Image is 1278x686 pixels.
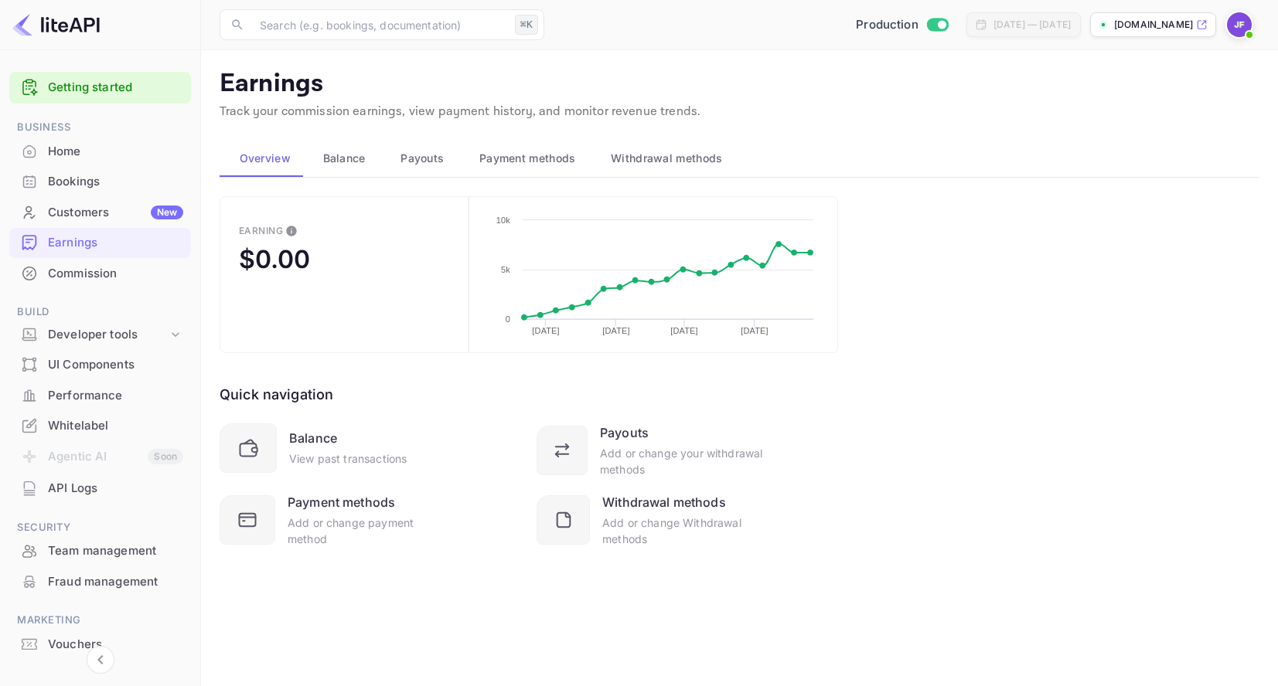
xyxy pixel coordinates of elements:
a: UI Components [9,350,191,379]
div: UI Components [9,350,191,380]
div: Add or change payment method [288,514,447,547]
div: $0.00 [239,244,310,274]
div: Fraud management [9,567,191,597]
text: 0 [506,314,510,324]
text: 5k [501,265,510,274]
div: Commission [48,265,183,283]
a: Bookings [9,167,191,195]
a: Vouchers [9,630,191,658]
text: [DATE] [671,326,698,335]
div: Performance [48,387,183,405]
div: Home [48,143,183,161]
div: Performance [9,381,191,411]
div: Earning [239,225,283,236]
span: Payouts [400,149,444,168]
div: scrollable auto tabs example [220,140,1259,177]
div: Developer tools [48,326,168,344]
div: Bookings [9,167,191,197]
span: Payment methods [479,149,576,168]
a: Whitelabel [9,411,191,440]
div: Commission [9,259,191,289]
div: New [151,205,183,219]
div: Vouchers [48,636,183,654]
div: Payment methods [288,493,395,511]
p: Earnings [220,69,1259,100]
span: Security [9,519,191,536]
span: Build [9,304,191,321]
div: Add or change your withdrawal methods [600,445,764,477]
span: Balance [323,149,366,168]
div: Team management [9,536,191,566]
div: Withdrawal methods [602,493,726,511]
p: Track your commission earnings, view payment history, and monitor revenue trends. [220,103,1259,121]
span: Withdrawal methods [611,149,722,168]
button: This is the amount of confirmed commission that will be paid to you on the next scheduled deposit [279,219,304,243]
div: Payouts [600,423,649,442]
div: Add or change Withdrawal methods [602,514,764,547]
div: Quick navigation [220,384,333,405]
button: EarningThis is the amount of confirmed commission that will be paid to you on the next scheduled ... [220,196,469,353]
a: Fraud management [9,567,191,596]
a: CustomersNew [9,198,191,226]
div: Whitelabel [9,411,191,441]
div: Team management [48,542,183,560]
a: Performance [9,381,191,409]
div: Switch to Sandbox mode [850,16,954,34]
span: Business [9,119,191,136]
div: View past transactions [289,450,407,467]
div: [DATE] — [DATE] [993,18,1071,32]
text: [DATE] [741,326,769,335]
span: Production [856,16,918,34]
div: Developer tools [9,321,191,348]
div: ⌘K [515,15,538,35]
div: UI Components [48,356,183,374]
div: Fraud management [48,573,183,591]
img: LiteAPI logo [12,12,100,37]
div: Earnings [48,234,183,252]
a: Team management [9,536,191,565]
text: 10k [496,216,511,225]
div: API Logs [9,474,191,504]
div: Bookings [48,173,183,191]
a: API Logs [9,474,191,502]
input: Search (e.g. bookings, documentation) [250,9,509,40]
div: Whitelabel [48,417,183,435]
div: Customers [48,204,183,222]
div: API Logs [48,480,183,498]
img: Jenny Frimer [1227,12,1252,37]
a: Earnings [9,228,191,256]
text: [DATE] [532,326,559,335]
div: Earnings [9,228,191,258]
div: Getting started [9,72,191,104]
a: Commission [9,259,191,287]
a: Getting started [48,79,183,97]
div: Vouchers [9,630,191,660]
button: Collapse navigation [87,646,114,674]
div: Balance [289,429,337,447]
div: CustomersNew [9,198,191,228]
span: Marketing [9,612,191,629]
div: Home [9,137,191,167]
a: Home [9,137,191,165]
p: [DOMAIN_NAME] [1114,18,1193,32]
text: [DATE] [603,326,630,335]
span: Overview [240,149,291,168]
